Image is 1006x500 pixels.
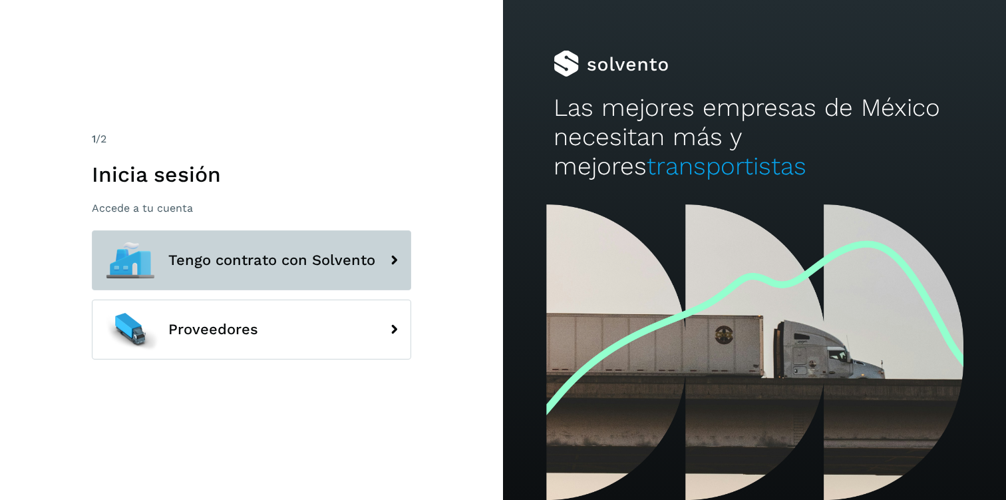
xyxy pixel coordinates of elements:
[168,322,258,338] span: Proveedores
[92,132,96,145] span: 1
[92,162,411,187] h1: Inicia sesión
[92,230,411,290] button: Tengo contrato con Solvento
[554,93,956,182] h2: Las mejores empresas de México necesitan más y mejores
[92,202,411,214] p: Accede a tu cuenta
[92,300,411,360] button: Proveedores
[168,252,375,268] span: Tengo contrato con Solvento
[92,131,411,147] div: /2
[647,152,806,180] span: transportistas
